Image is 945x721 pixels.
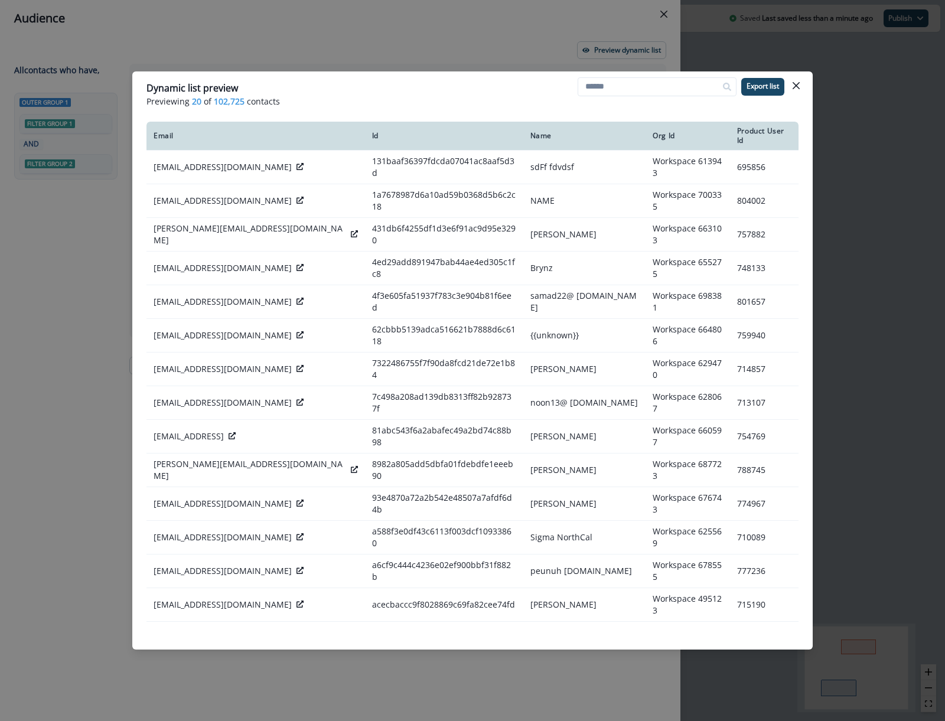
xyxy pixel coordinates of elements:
[365,251,523,285] td: 4ed29add891947bab44ae4ed305c1fc8
[365,285,523,318] td: 4f3e605fa51937f783c3e904b81f6eed
[523,251,646,285] td: Brynz
[730,251,799,285] td: 748133
[646,419,730,453] td: Workspace 660597
[523,184,646,217] td: NAME
[154,565,292,577] p: [EMAIL_ADDRESS][DOMAIN_NAME]
[154,430,224,442] p: [EMAIL_ADDRESS]
[646,217,730,251] td: Workspace 663103
[154,329,292,341] p: [EMAIL_ADDRESS][DOMAIN_NAME]
[646,150,730,184] td: Workspace 613943
[154,498,292,510] p: [EMAIL_ADDRESS][DOMAIN_NAME]
[730,453,799,487] td: 788745
[214,95,245,107] span: 102,725
[523,217,646,251] td: [PERSON_NAME]
[154,397,292,409] p: [EMAIL_ADDRESS][DOMAIN_NAME]
[154,161,292,173] p: [EMAIL_ADDRESS][DOMAIN_NAME]
[523,621,646,655] td: [PERSON_NAME]
[365,487,523,520] td: 93e4870a72a2b542e48507a7afdf6d4b
[365,217,523,251] td: 431db6f4255df1d3e6f91ac9d95e3290
[154,262,292,274] p: [EMAIL_ADDRESS][DOMAIN_NAME]
[646,251,730,285] td: Workspace 655275
[154,223,346,246] p: [PERSON_NAME][EMAIL_ADDRESS][DOMAIN_NAME]
[523,285,646,318] td: samad22@ [DOMAIN_NAME]
[646,554,730,588] td: Workspace 678555
[365,419,523,453] td: 81abc543f6a2abafec49a2bd74c88b98
[646,588,730,621] td: Workspace 495123
[154,195,292,207] p: [EMAIL_ADDRESS][DOMAIN_NAME]
[365,184,523,217] td: 1a7678987d6a10ad59b0368d5b6c2c18
[646,520,730,554] td: Workspace 625569
[730,621,799,655] td: 744809
[365,150,523,184] td: 131baaf36397fdcda07041ac8aaf5d3d
[523,419,646,453] td: [PERSON_NAME]
[523,453,646,487] td: [PERSON_NAME]
[523,487,646,520] td: [PERSON_NAME]
[154,458,346,482] p: [PERSON_NAME][EMAIL_ADDRESS][DOMAIN_NAME]
[146,81,238,95] p: Dynamic list preview
[146,95,799,107] p: Previewing of contacts
[365,554,523,588] td: a6cf9c444c4236e02ef900bbf31f882b
[730,386,799,419] td: 713107
[646,184,730,217] td: Workspace 700335
[154,131,358,141] div: Email
[523,520,646,554] td: Sigma NorthCal
[154,296,292,308] p: [EMAIL_ADDRESS][DOMAIN_NAME]
[747,82,779,90] p: Export list
[154,363,292,375] p: [EMAIL_ADDRESS][DOMAIN_NAME]
[154,599,292,611] p: [EMAIL_ADDRESS][DOMAIN_NAME]
[523,150,646,184] td: sdFf fdvdsf
[365,621,523,655] td: b4b8d9fe17ac52a62bc93525087991e4
[523,554,646,588] td: peunuh [DOMAIN_NAME]
[787,76,806,95] button: Close
[730,520,799,554] td: 710089
[730,487,799,520] td: 774967
[730,217,799,251] td: 757882
[646,352,730,386] td: Workspace 629470
[365,352,523,386] td: 7322486755f7f90da8fcd21de72e1b84
[730,419,799,453] td: 754769
[646,453,730,487] td: Workspace 687723
[646,285,730,318] td: Workspace 698381
[523,318,646,352] td: {{unknown}}
[365,520,523,554] td: a588f3e0df43c6113f003dcf10933860
[730,554,799,588] td: 777236
[365,318,523,352] td: 62cbbb5139adca516621b7888d6c6118
[730,184,799,217] td: 804002
[730,150,799,184] td: 695856
[646,386,730,419] td: Workspace 628067
[365,453,523,487] td: 8982a805add5dbfa01fdebdfe1eeeb90
[192,95,201,107] span: 20
[730,352,799,386] td: 714857
[523,352,646,386] td: [PERSON_NAME]
[730,318,799,352] td: 759940
[737,126,791,145] div: Product User Id
[530,131,638,141] div: Name
[653,131,723,141] div: Org Id
[154,531,292,543] p: [EMAIL_ADDRESS][DOMAIN_NAME]
[365,386,523,419] td: 7c498a208ad139db8313ff82b928737f
[523,588,646,621] td: [PERSON_NAME]
[646,621,730,655] td: Workspace 652591
[523,386,646,419] td: noon13@ [DOMAIN_NAME]
[646,487,730,520] td: Workspace 676743
[730,285,799,318] td: 801657
[741,78,784,96] button: Export list
[365,588,523,621] td: acecbaccc9f8028869c69fa82cee74fd
[372,131,516,141] div: Id
[730,588,799,621] td: 715190
[646,318,730,352] td: Workspace 664806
